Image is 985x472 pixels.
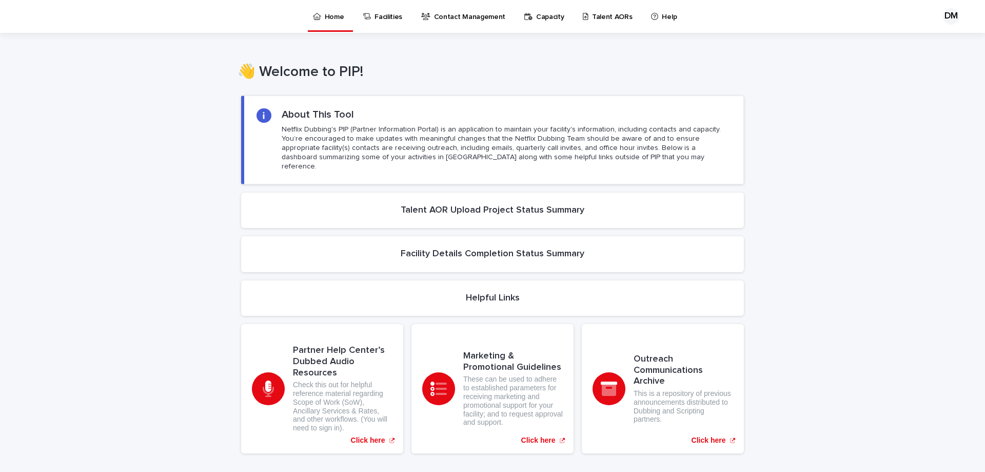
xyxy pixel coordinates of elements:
[411,324,574,454] a: Click here
[466,293,520,304] h2: Helpful Links
[351,436,385,445] p: Click here
[401,249,584,260] h2: Facility Details Completion Status Summary
[293,381,392,432] p: Check this out for helpful reference material regarding Scope of Work (SoW), Ancillary Services &...
[463,375,563,427] p: These can be used to adhere to established parameters for receiving marketing and promotional sup...
[463,351,563,373] h3: Marketing & Promotional Guidelines
[943,8,959,25] div: DM
[692,436,726,445] p: Click here
[521,436,556,445] p: Click here
[634,354,733,387] h3: Outreach Communications Archive
[293,345,392,379] h3: Partner Help Center’s Dubbed Audio Resources
[401,205,584,216] h2: Talent AOR Upload Project Status Summary
[634,389,733,424] p: This is a repository of previous announcements distributed to Dubbing and Scripting partners.
[282,108,354,121] h2: About This Tool
[238,64,740,81] h1: 👋 Welcome to PIP!
[282,125,731,172] p: Netflix Dubbing's PIP (Partner Information Portal) is an application to maintain your facility's ...
[582,324,744,454] a: Click here
[241,324,403,454] a: Click here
